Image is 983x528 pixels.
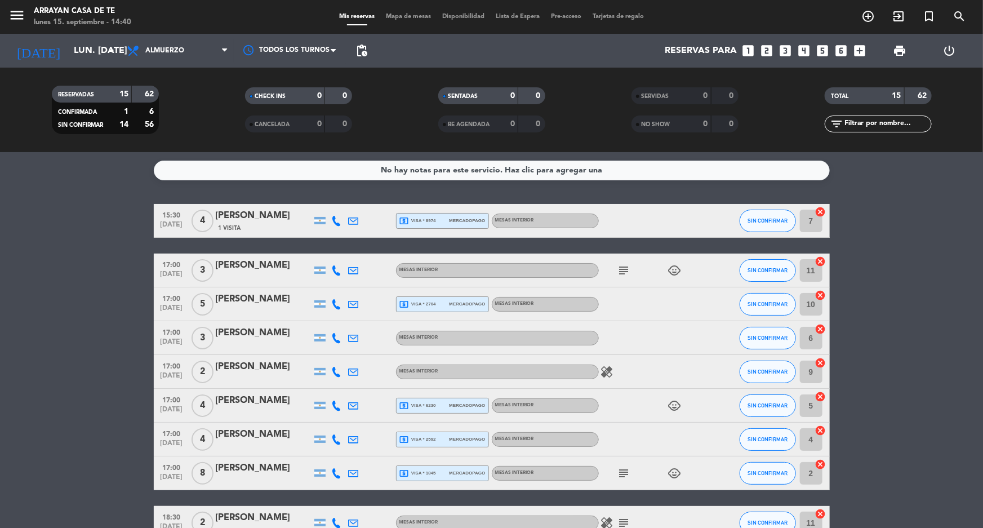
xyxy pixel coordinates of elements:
[399,299,410,309] i: local_atm
[490,14,545,20] span: Lista de Espera
[216,427,312,442] div: [PERSON_NAME]
[216,511,312,525] div: [PERSON_NAME]
[59,109,97,115] span: CONFIRMADA
[449,469,485,477] span: mercadopago
[216,208,312,223] div: [PERSON_NAME]
[192,462,213,485] span: 8
[740,428,796,451] button: SIN CONFIRMAR
[815,43,830,58] i: looks_5
[158,338,186,351] span: [DATE]
[158,393,186,406] span: 17:00
[740,394,796,417] button: SIN CONFIRMAR
[642,122,670,127] span: NO SHOW
[399,434,410,445] i: local_atm
[748,436,788,442] span: SIN CONFIRMAR
[449,300,485,308] span: mercadopago
[748,335,788,341] span: SIN CONFIRMAR
[815,508,826,520] i: cancel
[704,92,708,100] strong: 0
[192,394,213,417] span: 4
[893,44,906,57] span: print
[149,108,156,116] strong: 6
[748,402,788,409] span: SIN CONFIRMAR
[34,17,131,28] div: lunes 15. septiembre - 14:40
[192,428,213,451] span: 4
[219,224,241,233] span: 1 Visita
[158,473,186,486] span: [DATE]
[495,218,534,223] span: MESAS INTERIOR
[830,117,844,131] i: filter_list
[399,216,410,226] i: local_atm
[665,46,737,56] span: Reservas para
[333,14,380,20] span: Mis reservas
[59,92,95,97] span: RESERVADAS
[815,290,826,301] i: cancel
[59,122,104,128] span: SIN CONFIRMAR
[255,122,290,127] span: CANCELADA
[617,467,631,480] i: subject
[740,361,796,383] button: SIN CONFIRMAR
[759,43,774,58] i: looks_two
[216,393,312,408] div: [PERSON_NAME]
[601,365,614,379] i: healing
[918,92,929,100] strong: 62
[704,120,708,128] strong: 0
[105,44,118,57] i: arrow_drop_down
[449,402,485,409] span: mercadopago
[545,14,587,20] span: Pre-acceso
[216,258,312,273] div: [PERSON_NAME]
[778,43,793,58] i: looks_3
[536,92,542,100] strong: 0
[437,14,490,20] span: Disponibilidad
[495,301,534,306] span: MESAS INTERIOR
[495,437,534,441] span: MESAS INTERIOR
[922,10,936,23] i: turned_in_not
[748,369,788,375] span: SIN CONFIRMAR
[815,357,826,369] i: cancel
[216,461,312,476] div: [PERSON_NAME]
[748,301,788,307] span: SIN CONFIRMAR
[748,520,788,526] span: SIN CONFIRMAR
[399,401,436,411] span: visa * 6230
[145,90,156,98] strong: 62
[192,327,213,349] span: 3
[380,14,437,20] span: Mapa de mesas
[797,43,811,58] i: looks_4
[748,218,788,224] span: SIN CONFIRMAR
[925,34,975,68] div: LOG OUT
[216,360,312,374] div: [PERSON_NAME]
[741,43,755,58] i: looks_one
[158,440,186,452] span: [DATE]
[815,425,826,436] i: cancel
[158,372,186,385] span: [DATE]
[510,92,515,100] strong: 0
[852,43,867,58] i: add_box
[399,401,410,411] i: local_atm
[448,122,490,127] span: RE AGENDADA
[617,264,631,277] i: subject
[892,92,901,100] strong: 15
[399,216,436,226] span: visa * 8974
[158,291,186,304] span: 17:00
[495,403,534,407] span: MESAS INTERIOR
[815,206,826,218] i: cancel
[8,7,25,24] i: menu
[158,427,186,440] span: 17:00
[815,323,826,335] i: cancel
[740,210,796,232] button: SIN CONFIRMAR
[216,292,312,307] div: [PERSON_NAME]
[145,47,184,55] span: Almuerzo
[587,14,650,20] span: Tarjetas de regalo
[381,164,602,177] div: No hay notas para este servicio. Haz clic para agregar una
[8,7,25,28] button: menu
[158,460,186,473] span: 17:00
[448,94,478,99] span: SENTADAS
[158,406,186,419] span: [DATE]
[343,92,349,100] strong: 0
[192,293,213,316] span: 5
[668,467,682,480] i: child_care
[642,94,669,99] span: SERVIDAS
[399,520,438,525] span: MESAS INTERIOR
[399,369,438,374] span: MESAS INTERIOR
[192,361,213,383] span: 2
